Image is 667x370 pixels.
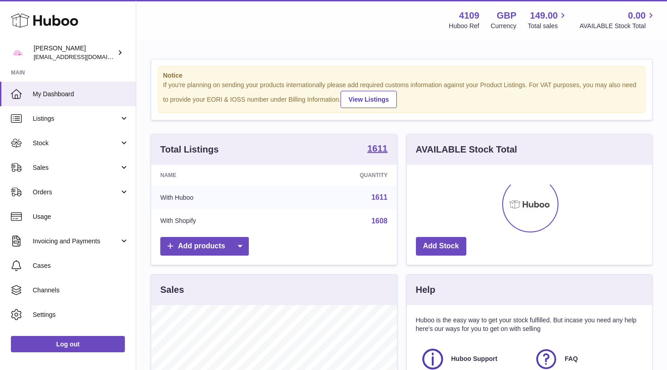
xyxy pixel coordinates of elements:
div: Huboo Ref [449,22,479,30]
a: Add products [160,237,249,256]
a: 1611 [371,193,388,201]
h3: AVAILABLE Stock Total [416,143,517,156]
span: Huboo Support [451,355,498,363]
span: Total sales [528,22,568,30]
span: 149.00 [530,10,558,22]
span: [EMAIL_ADDRESS][DOMAIN_NAME] [34,53,133,60]
span: Stock [33,139,119,148]
span: Settings [33,311,129,319]
a: Log out [11,336,125,352]
h3: Total Listings [160,143,219,156]
span: Orders [33,188,119,197]
span: My Dashboard [33,90,129,99]
a: 149.00 Total sales [528,10,568,30]
h3: Sales [160,284,184,296]
a: Add Stock [416,237,466,256]
strong: 1611 [367,144,388,153]
span: Channels [33,286,129,295]
th: Quantity [283,165,396,186]
td: With Huboo [151,186,283,209]
img: hello@limpetstore.com [11,46,25,59]
th: Name [151,165,283,186]
a: 1608 [371,217,388,225]
span: 0.00 [628,10,646,22]
span: Invoicing and Payments [33,237,119,246]
span: Cases [33,261,129,270]
h3: Help [416,284,435,296]
span: AVAILABLE Stock Total [579,22,656,30]
td: With Shopify [151,209,283,233]
p: Huboo is the easy way to get your stock fulfilled. But incase you need any help here's our ways f... [416,316,643,333]
span: FAQ [565,355,578,363]
a: 1611 [367,144,388,155]
span: Sales [33,163,119,172]
span: Usage [33,212,129,221]
a: 0.00 AVAILABLE Stock Total [579,10,656,30]
span: Listings [33,114,119,123]
div: If you're planning on sending your products internationally please add required customs informati... [163,81,640,108]
a: View Listings [341,91,396,108]
strong: Notice [163,71,640,80]
div: Currency [491,22,517,30]
div: [PERSON_NAME] [34,44,115,61]
strong: 4109 [459,10,479,22]
strong: GBP [497,10,516,22]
